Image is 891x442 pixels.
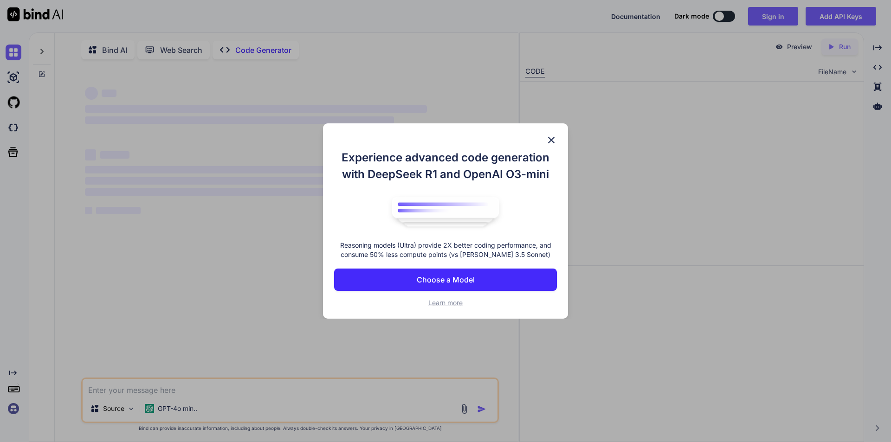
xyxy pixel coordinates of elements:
button: Choose a Model [334,269,557,291]
img: close [546,135,557,146]
p: Choose a Model [417,274,475,285]
h1: Experience advanced code generation with DeepSeek R1 and OpenAI O3-mini [334,149,557,183]
p: Reasoning models (Ultra) provide 2X better coding performance, and consume 50% less compute point... [334,241,557,259]
img: bind logo [385,192,506,232]
span: Learn more [428,299,463,307]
